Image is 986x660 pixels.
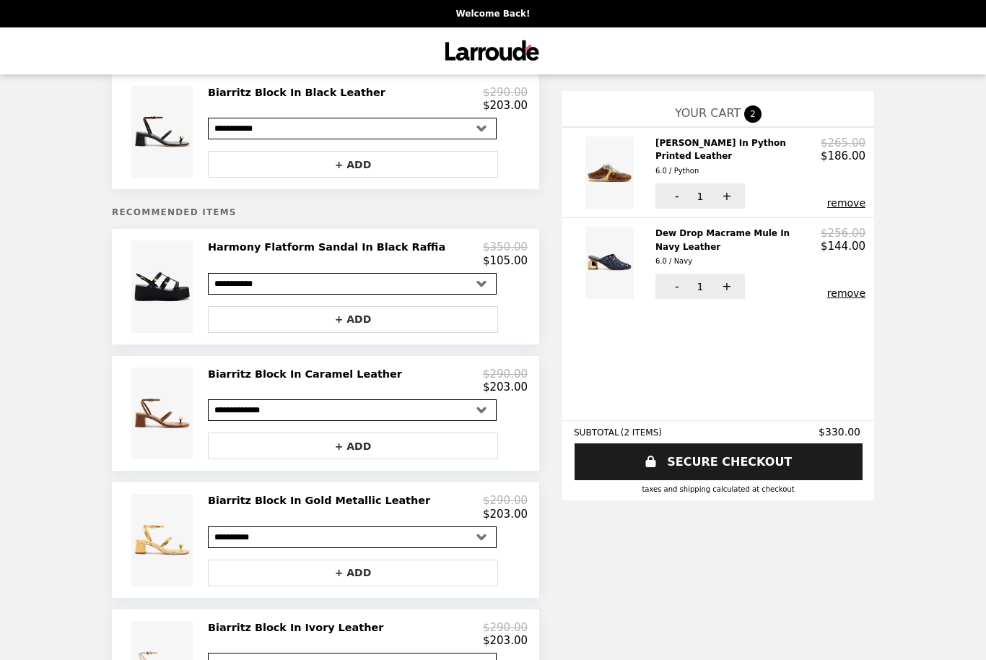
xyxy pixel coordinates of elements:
[112,207,539,217] h5: Recommended Items
[208,273,497,295] select: Select a product variant
[208,240,451,253] h2: Harmony Flatform Sandal In Black Raffia
[208,433,498,459] button: + ADD
[621,427,662,438] span: ( 2 ITEMS )
[483,508,528,521] p: $203.00
[483,254,528,267] p: $105.00
[131,86,196,178] img: Biarritz Block In Black Leather
[585,136,637,209] img: Stella Mule In Python Printed Leather
[483,99,528,112] p: $203.00
[675,106,741,120] span: YOUR CART
[208,399,497,421] select: Select a product variant
[483,621,528,634] p: $290.00
[655,227,821,268] h2: Dew Drop Macrame Mule In Navy Leather
[821,227,865,240] p: $256.00
[208,621,389,634] h2: Biarritz Block In Ivory Leather
[655,165,815,178] div: 6.0 / Python
[655,255,815,268] div: 6.0 / Navy
[574,427,621,438] span: SUBTOTAL
[585,227,637,299] img: Dew Drop Macrame Mule In Navy Leather
[483,381,528,394] p: $203.00
[655,183,695,209] button: -
[705,183,745,209] button: +
[575,443,863,480] a: SECURE CHECKOUT
[483,494,528,507] p: $290.00
[131,240,196,332] img: Harmony Flatform Sandal In Black Raffia
[697,281,704,292] span: 1
[483,634,528,647] p: $203.00
[208,560,498,586] button: + ADD
[655,136,821,178] h2: [PERSON_NAME] In Python Printed Leather
[827,197,865,209] button: remove
[208,151,498,178] button: + ADD
[821,136,865,149] p: $265.00
[744,105,762,123] span: 2
[441,36,546,66] img: Brand Logo
[483,368,528,381] p: $290.00
[827,287,865,299] button: remove
[208,526,497,548] select: Select a product variant
[483,86,528,99] p: $290.00
[208,306,498,333] button: + ADD
[208,86,391,99] h2: Biarritz Block In Black Leather
[208,118,497,139] select: Select a product variant
[821,149,865,162] p: $186.00
[705,274,745,299] button: +
[655,274,695,299] button: -
[131,368,196,459] img: Biarritz Block In Caramel Leather
[483,240,528,253] p: $350.00
[821,240,865,253] p: $144.00
[455,9,530,19] p: Welcome Back!
[208,494,436,507] h2: Biarritz Block In Gold Metallic Leather
[819,426,863,438] span: $330.00
[574,485,863,493] div: Taxes and Shipping calculated at checkout
[697,191,704,202] span: 1
[208,368,408,381] h2: Biarritz Block In Caramel Leather
[131,494,196,586] img: Biarritz Block In Gold Metallic Leather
